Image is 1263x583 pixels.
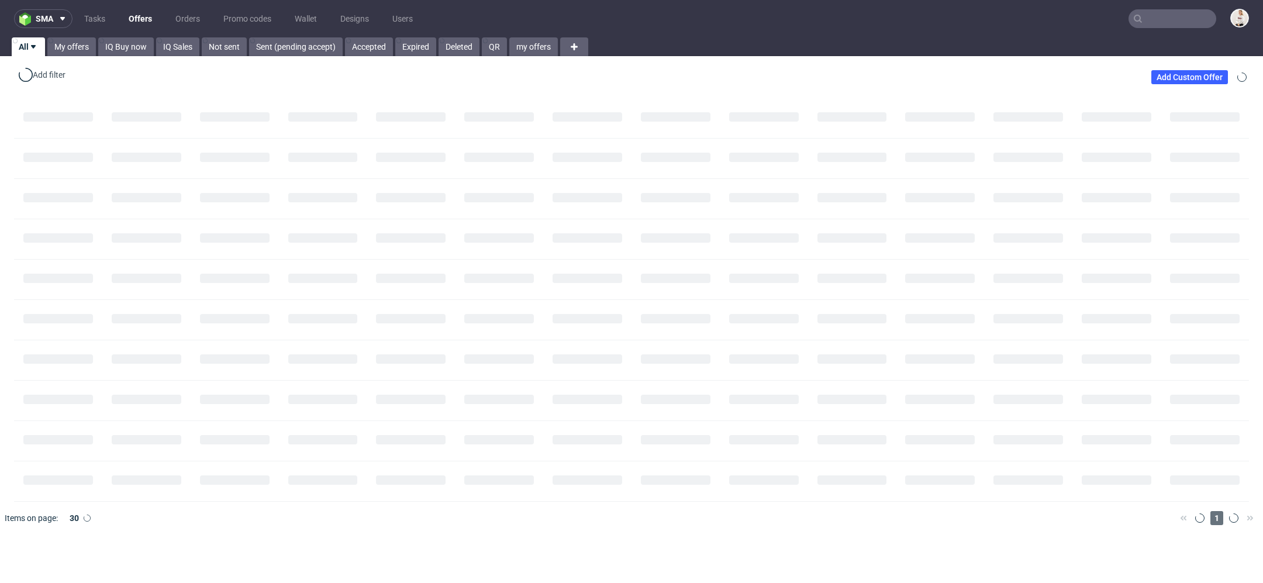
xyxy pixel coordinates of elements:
a: Orders [168,9,207,28]
a: IQ Sales [156,37,199,56]
a: QR [482,37,507,56]
img: logo [19,12,36,26]
a: Deleted [439,37,479,56]
a: My offers [47,37,96,56]
a: Tasks [77,9,112,28]
div: 30 [63,510,84,526]
a: Designs [333,9,376,28]
button: sma [14,9,73,28]
a: Sent (pending accept) [249,37,343,56]
a: Wallet [288,9,324,28]
span: sma [36,15,53,23]
a: Accepted [345,37,393,56]
a: Expired [395,37,436,56]
a: my offers [509,37,558,56]
a: All [12,37,45,56]
a: Add Custom Offer [1151,70,1228,84]
img: Mari Fok [1231,10,1248,26]
a: Offers [122,9,159,28]
span: Items on page: [5,512,58,524]
a: IQ Buy now [98,37,154,56]
div: Add filter [16,65,68,84]
a: Promo codes [216,9,278,28]
a: Users [385,9,420,28]
a: Not sent [202,37,247,56]
span: 1 [1210,511,1223,525]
